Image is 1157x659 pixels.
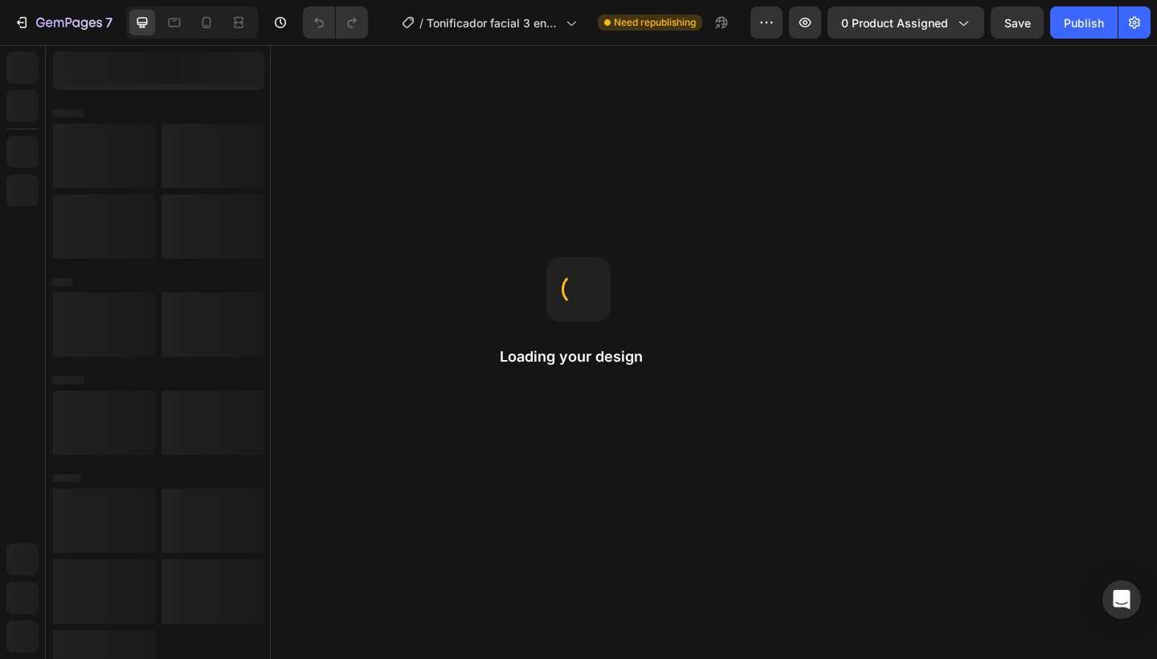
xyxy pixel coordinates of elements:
span: Tonificador facial 3 en 1 (instagram) [427,14,559,31]
div: Publish [1064,14,1104,31]
span: 0 product assigned [841,14,948,31]
p: 7 [105,13,112,32]
span: Need republishing [614,15,696,30]
div: Open Intercom Messenger [1102,580,1141,619]
div: Undo/Redo [303,6,368,39]
button: 0 product assigned [828,6,984,39]
span: Save [1004,16,1031,30]
button: Publish [1050,6,1118,39]
h2: Loading your design [500,347,657,366]
button: Save [991,6,1044,39]
span: / [419,14,423,31]
button: 7 [6,6,120,39]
